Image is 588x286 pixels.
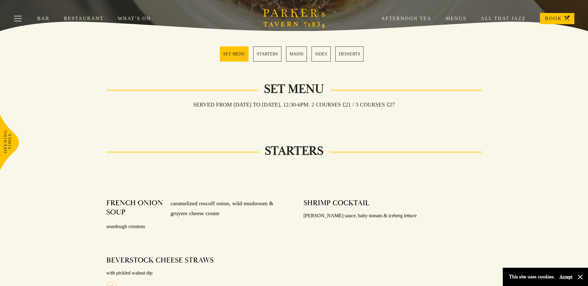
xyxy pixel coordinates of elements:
[164,198,285,219] p: caramelized roscoff onion, wild mushroom & gruyere cheese croute
[253,46,281,62] a: 2 / 5
[187,101,401,108] h3: Served from [DATE] to [DATE], 12:30-6pm. 2 COURSES £21 / 3 COURSES £27
[259,144,329,158] h2: STARTERS
[106,256,214,265] h4: BEVERSTOCK CHEESE STRAWS
[303,198,369,208] h4: SHRIMP COCKTAIL
[335,46,364,62] a: 5 / 5
[106,222,285,231] p: sourdough croutons
[303,211,482,220] p: [PERSON_NAME] sauce, baby tomato & iceberg lettuce
[106,269,285,278] p: with pickled walnut dip
[577,274,583,280] button: Close and accept
[220,46,249,62] a: 1 / 5
[258,82,330,97] h2: Set Menu
[559,274,573,280] button: Accept
[312,46,331,62] a: 4 / 5
[106,198,164,219] h4: FRENCH ONION SOUP
[286,46,307,62] a: 3 / 5
[509,272,555,281] p: This site uses cookies.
